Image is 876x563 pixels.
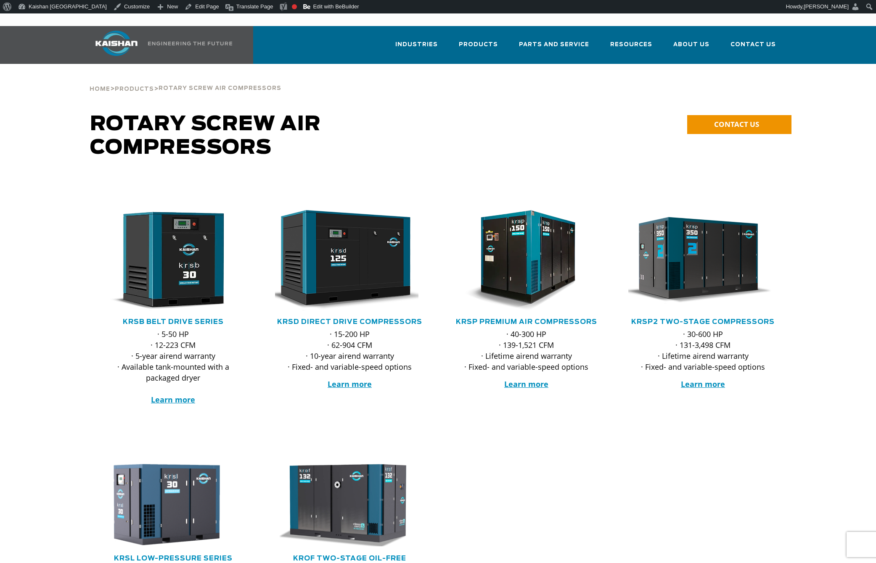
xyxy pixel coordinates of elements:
[269,462,418,547] img: krof132
[148,42,232,45] img: Engineering the future
[115,85,154,92] a: Products
[673,40,709,50] span: About Us
[90,114,321,158] span: Rotary Screw Air Compressors
[98,329,248,405] p: · 5-50 HP · 12-223 CFM · 5-year airend warranty · Available tank-mounted with a packaged dryer
[628,210,778,311] div: krsp350
[622,210,772,311] img: krsp350
[730,34,776,62] a: Contact Us
[92,462,242,547] img: krsl30
[275,210,425,311] div: krsd125
[395,34,438,62] a: Industries
[275,329,425,372] p: · 15-200 HP · 62-904 CFM · 10-year airend warranty · Fixed- and variable-speed options
[85,31,148,56] img: kaishan logo
[90,85,110,92] a: Home
[628,329,778,372] p: · 30-600 HP · 131-3,498 CFM · Lifetime airend warranty · Fixed- and variable-speed options
[687,115,791,134] a: CONTACT US
[452,329,601,372] p: · 40-300 HP · 139-1,521 CFM · Lifetime airend warranty · Fixed- and variable-speed options
[98,462,248,547] div: krsl30
[519,40,589,50] span: Parts and Service
[123,318,224,325] a: KRSB Belt Drive Series
[631,318,775,325] a: KRSP2 Two-Stage Compressors
[98,210,248,311] div: krsb30
[151,395,195,405] a: Learn more
[452,210,601,311] div: krsp150
[504,379,548,389] a: Learn more
[804,3,849,10] span: [PERSON_NAME]
[459,40,498,50] span: Products
[292,4,297,9] div: Focus keyphrase not set
[275,462,425,547] div: krof132
[673,34,709,62] a: About Us
[159,86,281,91] span: Rotary Screw Air Compressors
[293,555,406,562] a: KROF TWO-STAGE OIL-FREE
[92,210,242,311] img: krsb30
[730,40,776,50] span: Contact Us
[681,379,725,389] a: Learn more
[328,379,372,389] a: Learn more
[610,40,652,50] span: Resources
[115,87,154,92] span: Products
[269,210,418,311] img: krsd125
[610,34,652,62] a: Resources
[714,119,759,129] span: CONTACT US
[519,34,589,62] a: Parts and Service
[90,64,281,96] div: > >
[445,210,595,311] img: krsp150
[85,26,234,64] a: Kaishan USA
[456,318,597,325] a: KRSP Premium Air Compressors
[114,555,233,562] a: KRSL Low-Pressure Series
[277,318,422,325] a: KRSD Direct Drive Compressors
[459,34,498,62] a: Products
[395,40,438,50] span: Industries
[90,87,110,92] span: Home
